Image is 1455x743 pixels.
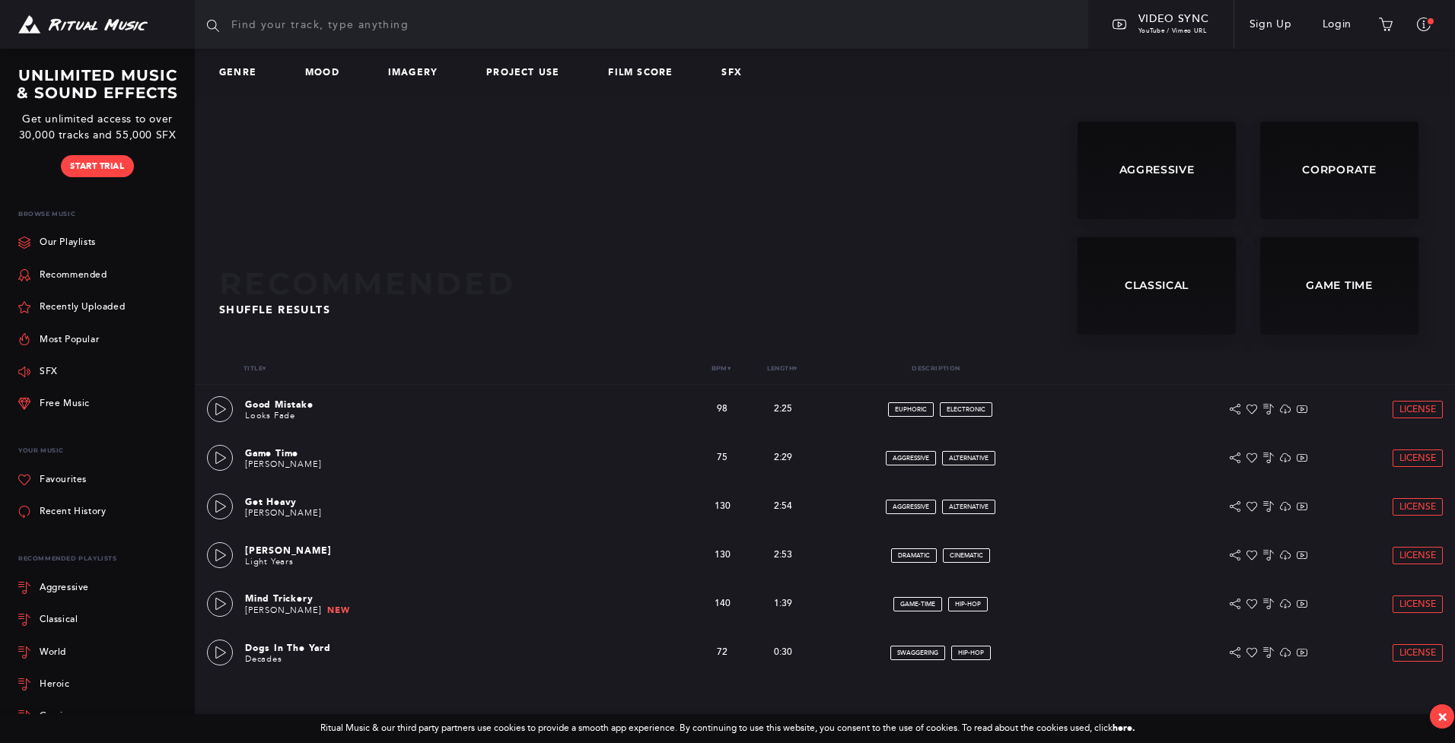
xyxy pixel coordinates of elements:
span: Video Sync [1138,12,1209,25]
span: Shuffle results [219,303,330,316]
p: Dogs In The Yard [245,641,445,655]
a: [PERSON_NAME] [245,605,321,615]
p: 0:30 [753,646,813,659]
span: game-time [900,601,935,608]
a: Sign Up [1234,3,1307,46]
a: Imagery [388,68,450,78]
span: swaggering [897,649,938,656]
a: Mood [305,68,352,78]
div: Gaming [40,712,75,721]
div: Classical [40,615,78,624]
span: License [1399,502,1436,512]
a: Light Years [245,557,294,567]
a: Corporate [1260,122,1418,219]
a: World [18,636,183,668]
p: 140 [704,599,740,609]
span: hip-hop [955,601,981,608]
span: alternative [949,455,989,462]
a: Classical [1078,237,1236,335]
span: License [1399,599,1436,609]
a: Film Score [608,68,685,78]
span: euphoric [895,406,927,413]
a: Bpm [712,364,731,372]
p: Description [812,365,1059,372]
a: Title [244,364,266,372]
span: hip-hop [958,649,984,656]
span: alternative [949,503,989,510]
a: Aggressive [18,572,183,604]
a: Game Time [1260,237,1418,335]
p: Get unlimited access to over 30,000 tracks and 55,000 SFX [12,111,183,143]
span: YouTube / Vimeo URL [1138,27,1207,34]
div: Ritual Music & our third party partners use cookies to provide a smooth app experience. By contin... [320,723,1135,734]
a: Our Playlists [18,227,96,259]
a: Project Use [486,68,571,78]
p: 98 [704,404,740,414]
a: Length [767,364,798,372]
a: Free Music [18,388,90,420]
a: Start Trial [61,155,133,177]
p: 2:25 [753,402,813,416]
p: 2:53 [753,548,813,562]
span: ▾ [794,365,797,372]
a: Most Popular [18,323,99,355]
a: Recently Uploaded [18,291,125,323]
div: Heroic [40,680,70,689]
span: License [1399,405,1436,414]
p: Game Time [245,446,445,460]
p: 130 [704,550,740,560]
h2: Recommended [219,266,946,301]
a: SFX [721,68,754,78]
p: Mind Trickery [245,592,445,605]
div: World [40,648,66,657]
p: 75 [704,452,740,463]
a: Recommended [18,259,107,291]
span: License [1399,453,1436,463]
p: [PERSON_NAME] [245,544,445,557]
p: 130 [704,501,740,512]
a: Genre [219,68,269,78]
a: Recent History [18,496,106,528]
a: [PERSON_NAME] [245,508,321,518]
span: electronic [947,406,985,413]
p: 72 [704,647,740,658]
span: cinematic [950,552,983,559]
span: ▾ [727,365,731,372]
p: Your Music [18,438,183,463]
a: Heroic [18,668,183,700]
a: SFX [18,356,58,388]
div: Aggressive [40,583,89,592]
a: Decades [245,654,282,664]
img: Ritual Music [18,15,148,34]
span: aggressive [893,455,929,462]
a: here. [1113,722,1135,733]
a: Gaming [18,700,183,732]
div: × [1437,708,1447,726]
h3: UNLIMITED MUSIC & SOUND EFFECTS [12,67,183,102]
a: Aggressive [1078,122,1236,219]
span: License [1399,648,1436,658]
span: aggressive [893,503,929,510]
p: Get Heavy [245,495,445,509]
div: Recommended Playlists [18,546,183,571]
a: [PERSON_NAME] [245,459,321,469]
a: Classical [18,604,183,636]
p: 2:29 [753,451,813,465]
a: Favourites [18,464,87,496]
span: New [327,605,349,615]
p: 1:39 [753,597,813,611]
span: dramatic [898,552,930,559]
p: Good Mistake [245,398,445,411]
p: Browse Music [18,202,183,227]
a: Looks Fade [245,411,295,421]
a: Login [1307,3,1367,46]
p: 2:54 [753,500,813,513]
span: ▾ [263,365,266,372]
span: License [1399,551,1436,560]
